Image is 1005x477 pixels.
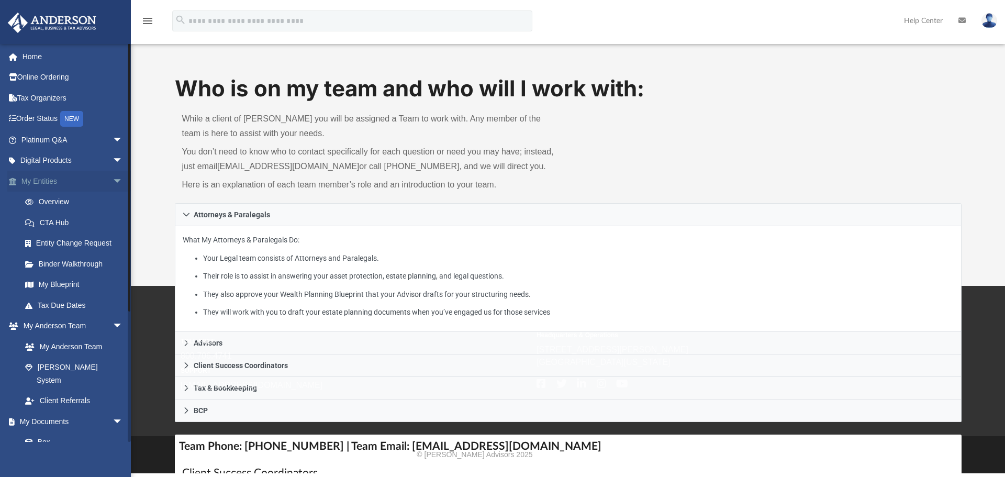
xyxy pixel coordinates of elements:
a: [EMAIL_ADDRESS][DOMAIN_NAME] [217,162,359,171]
p: While a client of [PERSON_NAME] you will be assigned a Team to work with. Any member of the team ... [182,112,561,141]
a: Home [7,46,139,67]
img: Anderson Advisors Platinum Portal [5,13,99,33]
a: My Blueprint [15,274,133,295]
span: arrow_drop_down [113,150,133,172]
img: User Pic [981,13,997,28]
span: arrow_drop_down [113,171,133,192]
a: [GEOGRAPHIC_DATA][US_STATE] [537,358,671,367]
a: Order StatusNEW [7,108,139,130]
a: Box [15,432,128,453]
a: [EMAIL_ADDRESS][DOMAIN_NAME] [181,381,322,390]
i: search [175,14,186,26]
a: My Anderson Team [15,336,128,357]
p: You don’t need to know who to contact specifically for each question or need you may have; instea... [182,145,561,174]
div: © [PERSON_NAME] Advisors 2025 [131,449,1005,460]
span: arrow_drop_down [113,129,133,151]
a: Attorneys & Paralegals [175,203,962,226]
a: 800.706.4741 [181,351,232,360]
a: Client Referrals [15,391,133,412]
img: Anderson Advisors Platinum Portal [181,312,243,326]
small: Headquarters & Operations [537,330,885,340]
span: arrow_drop_down [113,316,133,337]
a: Digital Productsarrow_drop_down [7,150,139,171]
a: My Entitiesarrow_drop_down [7,171,139,192]
div: NEW [60,111,83,127]
li: They will work with you to draft your estate planning documents when you’ve engaged us for those ... [203,306,954,319]
a: Entity Change Request [15,233,139,254]
a: Online Ordering [7,67,139,88]
span: Attorneys & Paralegals [194,211,270,218]
a: Tax Organizers [7,87,139,108]
a: My Documentsarrow_drop_down [7,411,133,432]
a: Platinum Q&Aarrow_drop_down [7,129,139,150]
a: CTA Hub [15,212,139,233]
i: menu [141,15,154,27]
p: Here is an explanation of each team member’s role and an introduction to your team. [182,178,561,192]
span: BCP [194,407,208,414]
h1: Who is on my team and who will I work with: [175,73,962,104]
a: [STREET_ADDRESS][PERSON_NAME] [537,345,688,354]
a: Legal | [584,450,606,459]
a: menu [141,20,154,27]
a: My Anderson Teamarrow_drop_down [7,316,133,337]
a: Overview [15,192,139,213]
a: Tax Due Dates [15,295,139,316]
h4: Team Phone: [PHONE_NUMBER] | Team Email: [EMAIL_ADDRESS][DOMAIN_NAME] [175,435,962,458]
a: Pay Invoices [677,450,719,459]
li: Their role is to assist in answering your asset protection, estate planning, and legal questions. [203,270,954,283]
a: Binder Walkthrough [15,253,139,274]
a: Terms & Conditions | [608,450,676,459]
a: Privacy Policy | [533,450,583,459]
a: BCP [175,400,962,422]
small: SUPPORT [181,366,529,375]
small: TOLL FREE [181,337,529,346]
a: [PERSON_NAME] System [15,357,133,391]
span: arrow_drop_down [113,411,133,432]
p: What My Attorneys & Paralegals Do: [183,234,954,319]
div: Attorneys & Paralegals [175,226,962,332]
li: Your Legal team consists of Attorneys and Paralegals. [203,252,954,265]
li: They also approve your Wealth Planning Blueprint that your Advisor drafts for your structuring ne... [203,288,954,301]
